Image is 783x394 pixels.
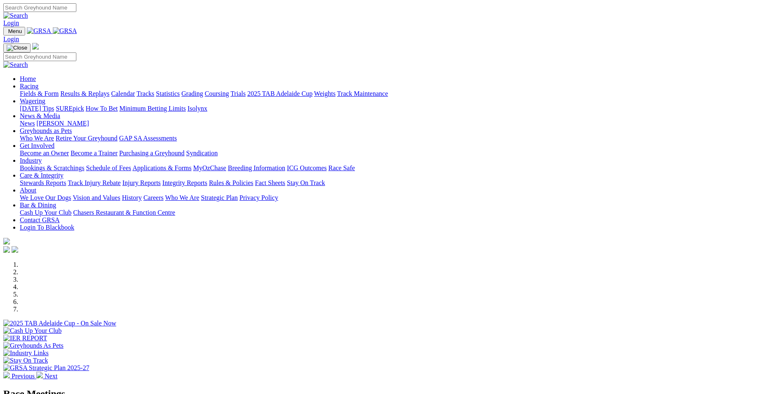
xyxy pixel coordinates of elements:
[20,172,64,179] a: Care & Integrity
[132,164,192,171] a: Applications & Forms
[86,164,131,171] a: Schedule of Fees
[36,373,57,380] a: Next
[3,342,64,349] img: Greyhounds As Pets
[3,364,89,372] img: GRSA Strategic Plan 2025-27
[3,3,76,12] input: Search
[7,45,27,51] img: Close
[187,105,207,112] a: Isolynx
[228,164,285,171] a: Breeding Information
[56,135,118,142] a: Retire Your Greyhound
[20,90,780,97] div: Racing
[20,120,780,127] div: News & Media
[3,246,10,253] img: facebook.svg
[20,187,36,194] a: About
[20,202,56,209] a: Bar & Dining
[3,357,48,364] img: Stay On Track
[3,36,19,43] a: Login
[32,43,39,50] img: logo-grsa-white.png
[137,90,154,97] a: Tracks
[3,335,47,342] img: IER REPORT
[239,194,278,201] a: Privacy Policy
[20,150,780,157] div: Get Involved
[111,90,135,97] a: Calendar
[3,43,31,52] button: Toggle navigation
[119,150,185,157] a: Purchasing a Greyhound
[122,179,161,186] a: Injury Reports
[20,105,780,112] div: Wagering
[328,164,355,171] a: Race Safe
[3,52,76,61] input: Search
[287,164,326,171] a: ICG Outcomes
[3,238,10,244] img: logo-grsa-white.png
[12,246,18,253] img: twitter.svg
[20,90,59,97] a: Fields & Form
[73,194,120,201] a: Vision and Values
[3,61,28,69] img: Search
[3,372,10,378] img: chevron-left-pager-white.svg
[20,142,54,149] a: Get Involved
[86,105,118,112] a: How To Bet
[3,373,36,380] a: Previous
[36,120,89,127] a: [PERSON_NAME]
[3,12,28,19] img: Search
[3,19,19,26] a: Login
[186,150,218,157] a: Syndication
[314,90,336,97] a: Weights
[20,194,780,202] div: About
[247,90,312,97] a: 2025 TAB Adelaide Cup
[27,27,51,35] img: GRSA
[122,194,142,201] a: History
[56,105,84,112] a: SUREpick
[3,320,116,327] img: 2025 TAB Adelaide Cup - On Sale Now
[20,75,36,82] a: Home
[12,373,35,380] span: Previous
[20,83,38,90] a: Racing
[20,216,59,223] a: Contact GRSA
[20,150,69,157] a: Become an Owner
[165,194,199,201] a: Who We Are
[193,164,226,171] a: MyOzChase
[20,112,60,119] a: News & Media
[20,127,72,134] a: Greyhounds as Pets
[119,135,177,142] a: GAP SA Assessments
[182,90,203,97] a: Grading
[162,179,207,186] a: Integrity Reports
[20,135,780,142] div: Greyhounds as Pets
[3,327,62,335] img: Cash Up Your Club
[20,179,780,187] div: Care & Integrity
[73,209,175,216] a: Chasers Restaurant & Function Centre
[287,179,325,186] a: Stay On Track
[143,194,163,201] a: Careers
[20,179,66,186] a: Stewards Reports
[20,105,54,112] a: [DATE] Tips
[20,209,780,216] div: Bar & Dining
[60,90,109,97] a: Results & Replays
[20,157,42,164] a: Industry
[53,27,77,35] img: GRSA
[68,179,121,186] a: Track Injury Rebate
[230,90,246,97] a: Trials
[20,224,74,231] a: Login To Blackbook
[20,194,71,201] a: We Love Our Dogs
[20,120,35,127] a: News
[337,90,388,97] a: Track Maintenance
[209,179,253,186] a: Rules & Policies
[156,90,180,97] a: Statistics
[205,90,229,97] a: Coursing
[3,27,25,36] button: Toggle navigation
[45,373,57,380] span: Next
[20,97,45,104] a: Wagering
[20,209,71,216] a: Cash Up Your Club
[71,150,118,157] a: Become a Trainer
[119,105,186,112] a: Minimum Betting Limits
[3,349,49,357] img: Industry Links
[20,164,84,171] a: Bookings & Scratchings
[201,194,238,201] a: Strategic Plan
[20,164,780,172] div: Industry
[8,28,22,34] span: Menu
[36,372,43,378] img: chevron-right-pager-white.svg
[20,135,54,142] a: Who We Are
[255,179,285,186] a: Fact Sheets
